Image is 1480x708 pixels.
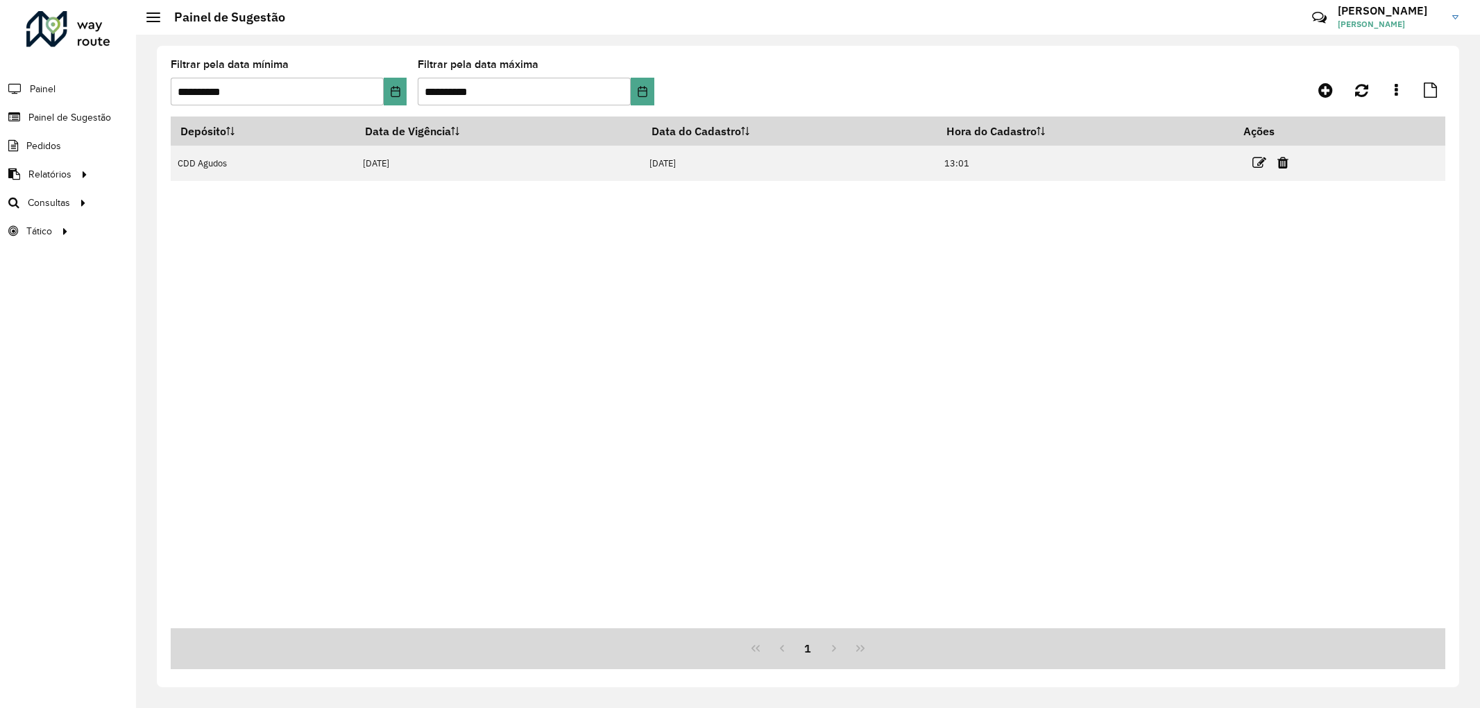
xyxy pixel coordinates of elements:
[26,224,52,239] span: Tático
[1252,153,1266,172] a: Editar
[171,56,289,73] label: Filtrar pela data mínima
[642,146,937,181] td: [DATE]
[937,116,1234,146] th: Hora do Cadastro
[642,116,937,146] th: Data do Cadastro
[1277,153,1288,172] a: Excluir
[30,82,56,96] span: Painel
[937,146,1234,181] td: 13:01
[384,78,407,105] button: Choose Date
[1304,3,1334,33] a: Contato Rápido
[28,110,111,125] span: Painel de Sugestão
[631,78,654,105] button: Choose Date
[355,116,642,146] th: Data de Vigência
[160,10,285,25] h2: Painel de Sugestão
[28,196,70,210] span: Consultas
[28,167,71,182] span: Relatórios
[171,116,355,146] th: Depósito
[26,139,61,153] span: Pedidos
[1338,18,1442,31] span: [PERSON_NAME]
[171,146,355,181] td: CDD Agudos
[1234,116,1318,146] th: Ações
[355,146,642,181] td: [DATE]
[795,635,822,662] button: 1
[418,56,538,73] label: Filtrar pela data máxima
[1338,4,1442,17] h3: [PERSON_NAME]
